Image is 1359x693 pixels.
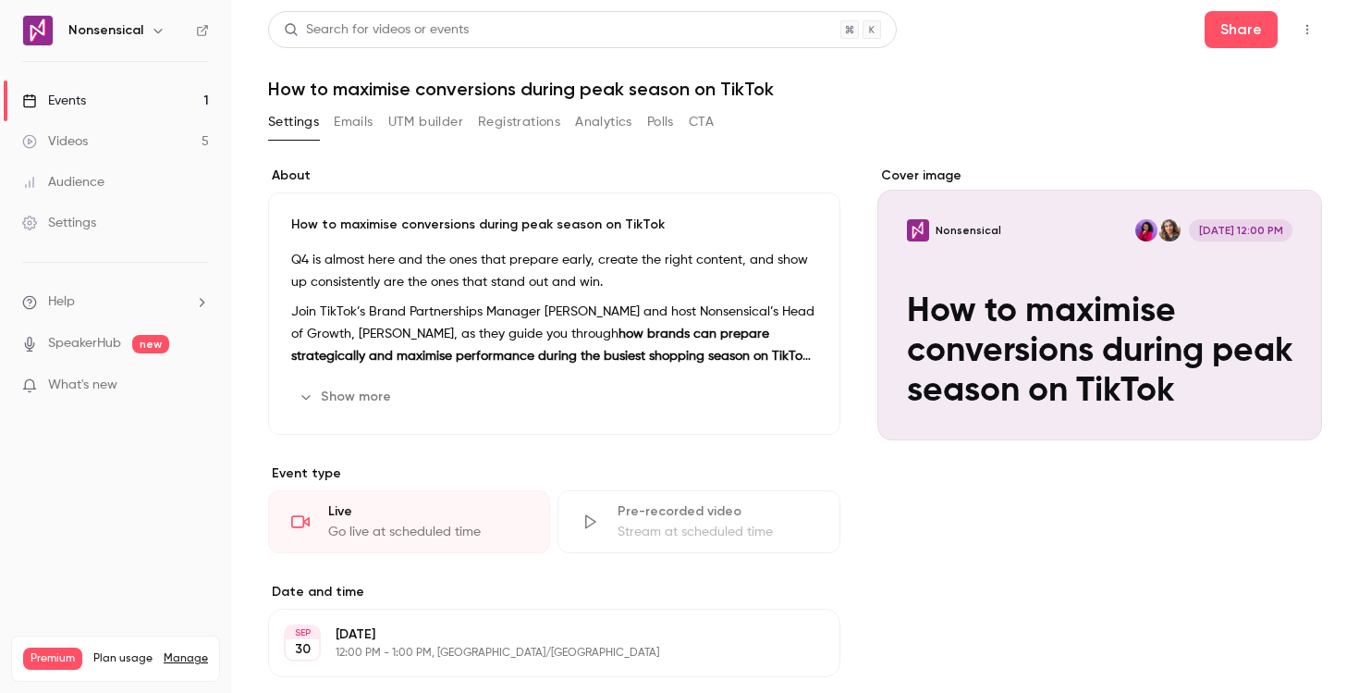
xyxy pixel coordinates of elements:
button: Settings [268,107,319,137]
iframe: Noticeable Trigger [187,377,209,394]
h6: Nonsensical [68,21,143,40]
div: Pre-recorded video [618,502,816,521]
label: About [268,167,840,185]
button: Registrations [478,107,560,137]
button: Polls [647,107,674,137]
button: Emails [334,107,373,137]
a: Manage [164,651,208,666]
p: Event type [268,464,840,483]
div: Go live at scheduled time [328,523,527,541]
div: SEP [286,626,319,639]
label: Date and time [268,583,840,601]
span: Plan usage [93,651,153,666]
span: What's new [48,376,117,395]
span: new [132,335,169,353]
div: LiveGo live at scheduled time [268,490,550,553]
button: CTA [689,107,714,137]
div: Events [22,92,86,110]
p: 12:00 PM - 1:00 PM, [GEOGRAPHIC_DATA]/[GEOGRAPHIC_DATA] [336,646,742,661]
img: Nonsensical [23,16,53,45]
button: Analytics [575,107,632,137]
section: Cover image [877,167,1322,440]
p: Q4 is almost here and the ones that prepare early, create the right content, and show up consiste... [291,249,817,293]
p: [DATE] [336,625,742,644]
span: Premium [23,648,82,670]
p: How to maximise conversions during peak season on TikTok [291,216,817,234]
h1: How to maximise conversions during peak season on TikTok [268,78,1322,100]
p: 30 [295,640,311,659]
span: Help [48,292,75,312]
button: Share [1205,11,1278,48]
div: Settings [22,214,96,232]
a: SpeakerHub [48,334,121,353]
button: Show more [291,382,402,412]
div: Videos [22,132,88,151]
div: Audience [22,173,104,192]
div: Search for videos or events [284,20,469,40]
li: help-dropdown-opener [22,292,209,312]
div: Pre-recorded videoStream at scheduled time [557,490,839,553]
button: UTM builder [388,107,463,137]
p: Join TikTok’s Brand Partnerships Manager [PERSON_NAME] and host Nonsensical’s Head of Growth, [PE... [291,301,817,367]
div: Live [328,502,527,521]
label: Cover image [877,167,1322,185]
div: Stream at scheduled time [618,523,816,541]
